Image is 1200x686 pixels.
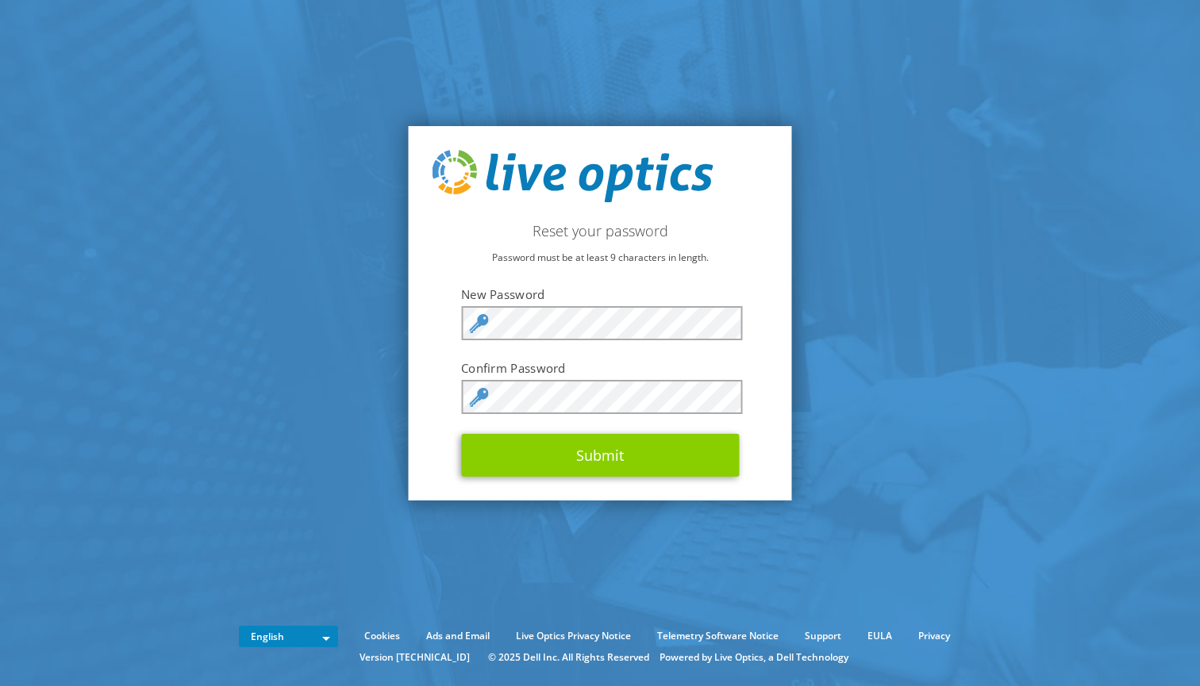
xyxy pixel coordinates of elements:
[793,627,853,645] a: Support
[504,627,643,645] a: Live Optics Privacy Notice
[906,627,962,645] a: Privacy
[856,627,904,645] a: EULA
[461,286,739,302] label: New Password
[433,222,768,240] h2: Reset your password
[352,627,412,645] a: Cookies
[480,649,657,666] li: © 2025 Dell Inc. All Rights Reserved
[461,434,739,477] button: Submit
[660,649,848,666] li: Powered by Live Optics, a Dell Technology
[414,627,502,645] a: Ads and Email
[433,249,768,266] p: Password must be at least 9 characters in length.
[352,649,478,666] li: Version [TECHNICAL_ID]
[461,360,739,376] label: Confirm Password
[433,150,713,202] img: live_optics_svg.svg
[645,627,790,645] a: Telemetry Software Notice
